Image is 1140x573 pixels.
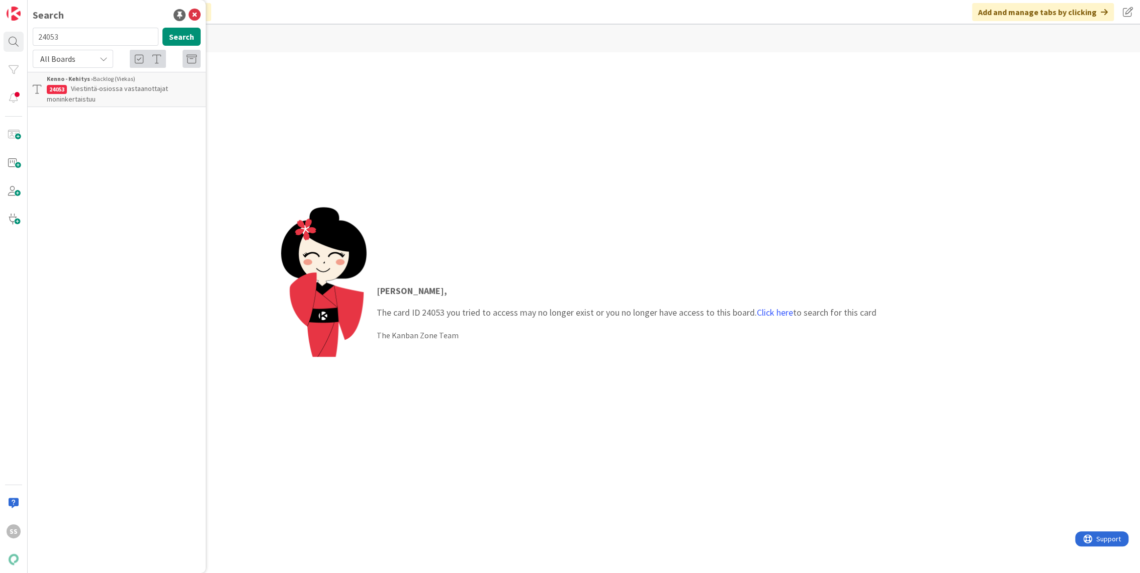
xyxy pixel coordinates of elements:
span: Support [21,2,46,14]
div: Search [33,8,64,23]
input: Search for title... [33,28,158,46]
a: Kenno - Kehitys ›Backlog (Viekas)24053Viestintä-osiossa vastaanottajat moninkertaistuu [28,72,206,107]
a: Click here [757,307,793,318]
div: SS [7,524,21,538]
div: The Kanban Zone Team [377,329,876,341]
span: All Boards [40,54,75,64]
span: Viestintä-osiossa vastaanottajat moninkertaistuu [47,84,168,104]
img: avatar [7,552,21,566]
strong: [PERSON_NAME] , [377,285,447,297]
p: The card ID 24053 you tried to access may no longer exist or you no longer have access to this bo... [377,284,876,319]
div: 24053 [47,85,67,94]
div: Add and manage tabs by clicking [972,3,1114,21]
b: Kenno - Kehitys › [47,75,93,82]
div: Backlog (Viekas) [47,74,201,83]
img: Visit kanbanzone.com [7,7,21,21]
button: Search [162,28,201,46]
